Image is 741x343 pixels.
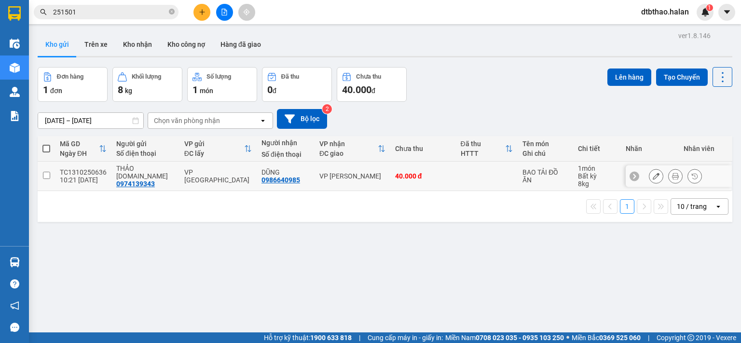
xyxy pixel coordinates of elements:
[264,332,352,343] span: Hỗ trợ kỹ thuật:
[701,8,710,16] img: icon-new-feature
[267,84,273,96] span: 0
[342,84,371,96] span: 40.000
[10,301,19,310] span: notification
[261,139,310,147] div: Người nhận
[522,168,568,184] div: BAO TẢI ĐỒ ĂN
[184,140,244,148] div: VP gửi
[213,33,269,56] button: Hàng đã giao
[10,257,20,267] img: warehouse-icon
[259,117,267,124] svg: open
[356,73,381,80] div: Chưa thu
[116,150,175,157] div: Số điện thoại
[718,4,735,21] button: caret-down
[566,336,569,340] span: ⚪️
[319,172,385,180] div: VP [PERSON_NAME]
[221,9,228,15] span: file-add
[38,113,143,128] input: Select a date range.
[310,334,352,342] strong: 1900 633 818
[319,140,378,148] div: VP nhận
[648,332,649,343] span: |
[262,67,332,102] button: Đã thu0đ
[445,332,564,343] span: Miền Nam
[53,7,167,17] input: Tìm tên, số ĐT hoặc mã đơn
[456,136,518,162] th: Toggle SortBy
[678,30,711,41] div: ver 1.8.146
[38,67,108,102] button: Đơn hàng1đơn
[206,73,231,80] div: Số lượng
[706,4,713,11] sup: 1
[10,63,20,73] img: warehouse-icon
[184,168,252,184] div: VP [GEOGRAPHIC_DATA]
[57,73,83,80] div: Đơn hàng
[476,334,564,342] strong: 0708 023 035 - 0935 103 250
[461,140,506,148] div: Đã thu
[43,84,48,96] span: 1
[714,203,722,210] svg: open
[359,332,360,343] span: |
[55,136,111,162] th: Toggle SortBy
[169,9,175,14] span: close-circle
[281,73,299,80] div: Đã thu
[193,4,210,21] button: plus
[116,140,175,148] div: Người gửi
[115,33,160,56] button: Kho nhận
[10,111,20,121] img: solution-icon
[60,168,107,176] div: TC1310250636
[337,67,407,102] button: Chưa thu40.000đ
[50,87,62,95] span: đơn
[315,136,390,162] th: Toggle SortBy
[125,87,132,95] span: kg
[395,172,451,180] div: 40.000 đ
[708,4,711,11] span: 1
[687,334,694,341] span: copyright
[10,87,20,97] img: warehouse-icon
[192,84,198,96] span: 1
[160,33,213,56] button: Kho công nợ
[116,165,175,180] div: THẢO 314.TC
[261,176,300,184] div: 0986640985
[154,116,220,125] div: Chọn văn phòng nhận
[522,150,568,157] div: Ghi chú
[656,69,708,86] button: Tạo Chuyến
[261,168,310,176] div: DŨNG
[319,150,378,157] div: ĐC giao
[677,202,707,211] div: 10 / trang
[199,9,206,15] span: plus
[10,39,20,49] img: warehouse-icon
[40,9,47,15] span: search
[118,84,123,96] span: 8
[322,104,332,114] sup: 2
[132,73,161,80] div: Khối lượng
[60,176,107,184] div: 10:21 [DATE]
[60,140,99,148] div: Mã GD
[461,150,506,157] div: HTTT
[187,67,257,102] button: Số lượng1món
[200,87,213,95] span: món
[578,165,616,172] div: 1 món
[578,145,616,152] div: Chi tiết
[10,279,19,288] span: question-circle
[395,145,451,152] div: Chưa thu
[169,8,175,17] span: close-circle
[578,172,616,180] div: Bất kỳ
[8,6,21,21] img: logo-vxr
[371,87,375,95] span: đ
[572,332,641,343] span: Miền Bắc
[522,140,568,148] div: Tên món
[261,151,310,158] div: Số điện thoại
[116,180,155,188] div: 0974139343
[620,199,634,214] button: 1
[184,150,244,157] div: ĐC lấy
[599,334,641,342] strong: 0369 525 060
[649,169,663,183] div: Sửa đơn hàng
[723,8,731,16] span: caret-down
[368,332,443,343] span: Cung cấp máy in - giấy in:
[60,150,99,157] div: Ngày ĐH
[216,4,233,21] button: file-add
[273,87,276,95] span: đ
[684,145,727,152] div: Nhân viên
[179,136,257,162] th: Toggle SortBy
[10,323,19,332] span: message
[633,6,697,18] span: dtbthao.halan
[578,180,616,188] div: 8 kg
